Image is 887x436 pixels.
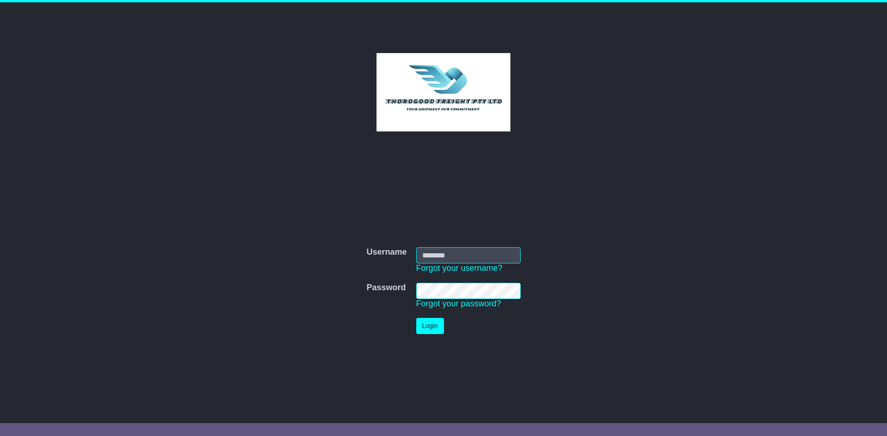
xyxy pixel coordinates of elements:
[416,299,501,308] a: Forgot your password?
[366,283,406,293] label: Password
[416,263,503,273] a: Forgot your username?
[366,247,407,257] label: Username
[416,318,444,334] button: Login
[377,53,511,131] img: Thorogood Freight Pty Ltd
